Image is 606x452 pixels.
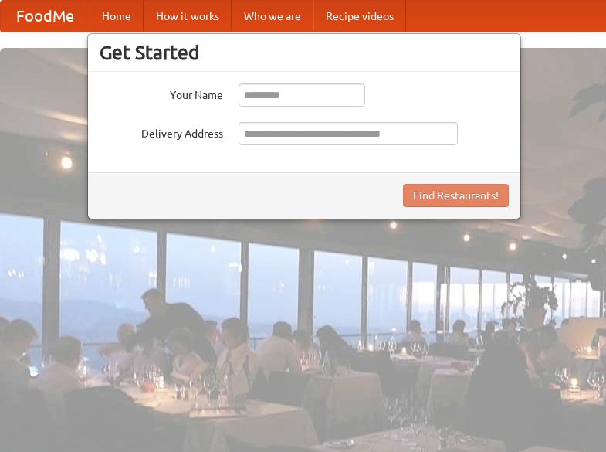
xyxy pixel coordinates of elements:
[403,184,509,207] button: Find Restaurants!
[100,83,223,103] label: Your Name
[100,122,223,141] label: Delivery Address
[144,1,232,32] a: How it works
[313,1,406,32] a: Recipe videos
[100,41,509,64] h3: Get Started
[90,1,144,32] a: Home
[1,1,90,32] a: FoodMe
[232,1,313,32] a: Who we are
